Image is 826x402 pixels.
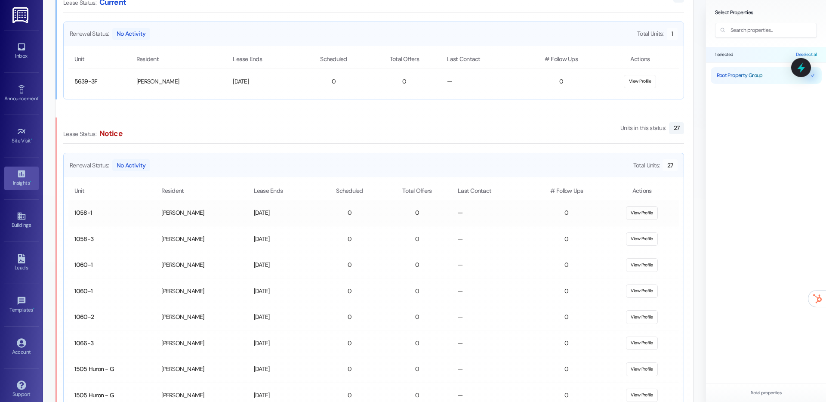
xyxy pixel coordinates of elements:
[248,356,317,383] td: [DATE]
[248,182,317,200] th: Lease Ends
[112,159,150,171] span: No Activity
[248,304,317,331] td: [DATE]
[317,200,382,226] td: 0
[68,68,130,94] td: 5639-3F
[626,310,658,324] button: View Profile
[667,28,678,40] div: 1
[382,356,452,383] td: 0
[317,182,382,200] th: Scheduled
[521,50,601,68] th: # Follow Ups
[4,378,39,401] a: Support
[382,200,452,226] td: 0
[130,68,227,94] td: [PERSON_NAME]
[317,252,382,278] td: 0
[4,336,39,359] a: Account
[626,284,658,298] button: View Profile
[626,362,658,376] button: View Profile
[382,252,452,278] td: 0
[715,23,817,38] input: Search properties...
[624,75,656,89] button: View Profile
[4,167,39,190] a: Insights •
[70,161,109,170] span: Renewal Status:
[155,330,247,356] td: [PERSON_NAME]
[30,179,31,185] span: •
[452,252,529,278] td: —
[529,182,605,200] th: # Follow Ups
[452,200,529,226] td: —
[529,226,605,252] td: 0
[663,159,678,171] div: 27
[717,72,763,80] span: Root Property Group
[248,278,317,304] td: [DATE]
[669,122,684,134] div: 27
[68,304,156,331] td: 1060-2
[38,94,40,100] span: •
[63,130,96,139] span: Lease Status:
[68,252,156,278] td: 1060-1
[317,356,382,383] td: 0
[441,68,521,94] td: —
[155,200,247,226] td: [PERSON_NAME]
[227,50,299,68] th: Lease Ends
[604,182,679,200] th: Actions
[155,278,247,304] td: [PERSON_NAME]
[155,252,247,278] td: [PERSON_NAME]
[368,50,441,68] th: Total Offers
[452,304,529,331] td: —
[529,200,605,226] td: 0
[68,278,156,304] td: 1060-1
[227,68,299,94] td: [DATE]
[4,251,39,275] a: Leads
[68,200,156,226] td: 1058-1
[711,67,822,84] button: Root Property Group
[155,356,247,383] td: [PERSON_NAME]
[299,50,368,68] th: Scheduled
[31,136,32,142] span: •
[299,68,368,94] td: 0
[12,7,30,23] img: ResiDesk Logo
[626,206,658,220] button: View Profile
[529,252,605,278] td: 0
[68,226,156,252] td: 1058-3
[382,304,452,331] td: 0
[4,209,39,232] a: Buildings
[626,232,658,246] button: View Profile
[68,182,156,200] th: Unit
[452,278,529,304] td: —
[715,52,734,58] span: 1 selected
[248,252,317,278] td: [DATE]
[248,330,317,356] td: [DATE]
[155,304,247,331] td: [PERSON_NAME]
[529,356,605,383] td: 0
[70,29,109,38] span: Renewal Status:
[637,29,664,38] span: Total Units:
[155,226,247,252] td: [PERSON_NAME]
[317,330,382,356] td: 0
[382,226,452,252] td: 0
[4,40,39,63] a: Inbox
[715,9,817,17] h3: Select Properties
[796,52,817,58] button: Deselect all
[382,278,452,304] td: 0
[130,50,227,68] th: Resident
[452,330,529,356] td: —
[368,68,441,94] td: 0
[452,182,529,200] th: Last Contact
[529,330,605,356] td: 0
[529,278,605,304] td: 0
[68,50,130,68] th: Unit
[382,182,452,200] th: Total Offers
[317,304,382,331] td: 0
[626,337,658,350] button: View Profile
[4,294,39,317] a: Templates •
[112,28,150,40] span: No Activity
[712,390,820,396] p: 1 total properties
[601,50,679,68] th: Actions
[155,182,247,200] th: Resident
[382,330,452,356] td: 0
[452,356,529,383] td: —
[452,226,529,252] td: —
[317,226,382,252] td: 0
[33,306,34,312] span: •
[68,330,156,356] td: 1066-3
